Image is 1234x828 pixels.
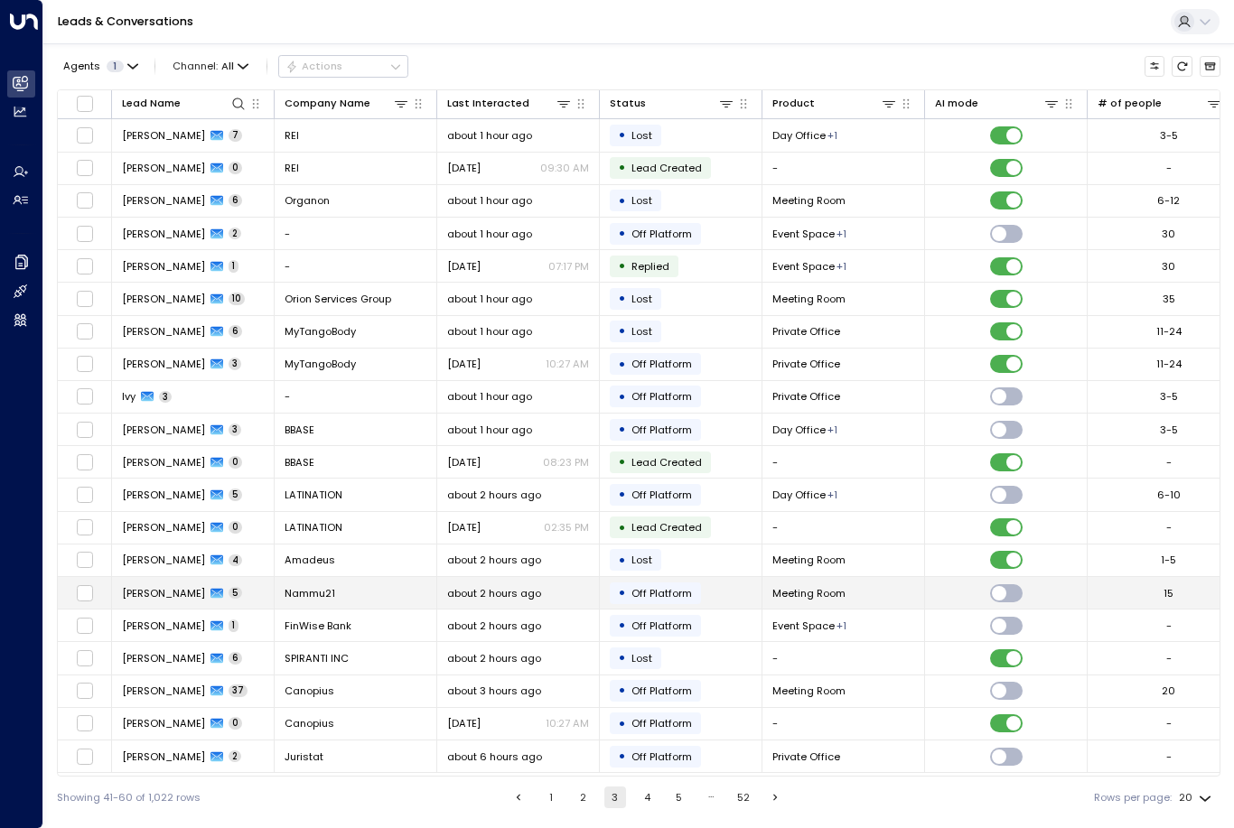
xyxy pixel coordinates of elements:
[122,95,181,112] div: Lead Name
[618,712,626,736] div: •
[540,161,589,175] p: 09:30 AM
[631,193,652,208] span: Lost
[772,259,835,274] span: Event Space
[122,193,205,208] span: Jason Rhodes
[122,128,205,143] span: Brian Salter
[122,357,205,371] span: Mandy Chou
[700,786,722,808] div: …
[447,749,542,764] span: about 6 hours ago
[772,128,826,143] span: Day Office
[278,55,408,77] button: Actions
[167,56,255,76] span: Channel:
[76,355,94,373] span: Toggle select row
[772,488,826,502] span: Day Office
[285,716,334,730] span: Canopius
[631,488,692,502] span: Off Platform
[618,385,626,409] div: •
[76,453,94,471] span: Toggle select row
[631,586,692,600] span: Off Platform
[618,646,626,670] div: •
[618,613,626,637] div: •
[772,292,846,306] span: Meeting Room
[631,357,692,371] span: Off Platform
[543,455,589,470] p: 08:23 PM
[229,260,238,273] span: 1
[935,95,1060,112] div: AI mode
[76,584,94,602] span: Toggle select row
[285,553,335,567] span: Amadeus
[546,357,589,371] p: 10:27 AM
[229,423,241,436] span: 3
[229,358,241,370] span: 3
[631,716,692,730] span: Off Platform
[76,551,94,569] span: Toggle select row
[122,651,205,665] span: Ivane Koridze
[618,744,626,768] div: •
[447,259,481,274] span: Yesterday
[229,456,242,469] span: 0
[229,587,242,600] span: 5
[122,749,205,764] span: Krysta Whitbread
[631,455,702,470] span: Lead Created
[1161,553,1176,567] div: 1-5
[58,14,193,29] a: Leads & Conversations
[610,95,646,112] div: Status
[229,293,245,305] span: 10
[76,518,94,536] span: Toggle select row
[447,95,529,112] div: Last Interacted
[229,129,242,142] span: 7
[733,786,754,808] button: Go to page 52
[275,381,437,413] td: -
[447,716,481,730] span: Aug 19, 2025
[618,450,626,474] div: •
[122,423,205,437] span: Alexsandra Bailey
[285,357,356,371] span: MyTangoBody
[618,221,626,246] div: •
[618,417,626,442] div: •
[631,161,702,175] span: Lead Created
[447,193,532,208] span: about 1 hour ago
[275,250,437,282] td: -
[1164,586,1173,600] div: 15
[285,619,351,633] span: FinWise Bank
[1098,95,1222,112] div: # of people
[76,159,94,177] span: Toggle select row
[447,357,481,371] span: Aug 19, 2025
[447,292,532,306] span: about 1 hour ago
[447,684,541,698] span: about 3 hours ago
[631,684,692,698] span: Off Platform
[229,194,242,207] span: 6
[762,446,925,478] td: -
[76,95,94,113] span: Toggle select all
[122,553,205,567] span: Rebecca Railton
[229,717,242,730] span: 0
[122,95,247,112] div: Lead Name
[618,286,626,311] div: •
[837,227,846,241] div: Meeting Room
[762,642,925,674] td: -
[122,389,136,404] span: Ivy
[1160,389,1178,404] div: 3-5
[229,652,242,665] span: 6
[508,786,529,808] button: Go to previous page
[76,225,94,243] span: Toggle select row
[57,790,201,805] div: Showing 41-60 of 1,022 rows
[122,619,205,633] span: Cathy Speeler
[631,389,692,404] span: Off Platform
[772,684,846,698] span: Meeting Room
[229,684,248,697] span: 37
[229,162,242,174] span: 0
[76,714,94,732] span: Toggle select row
[229,228,241,240] span: 2
[618,516,626,540] div: •
[285,684,334,698] span: Canopius
[546,716,589,730] p: 10:27 AM
[631,292,652,306] span: Lost
[1166,161,1172,175] div: -
[772,324,840,339] span: Private Office
[618,548,626,572] div: •
[618,678,626,702] div: •
[827,128,837,143] div: Private Office
[122,292,205,306] span: Jessica Tran
[229,619,238,632] span: 1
